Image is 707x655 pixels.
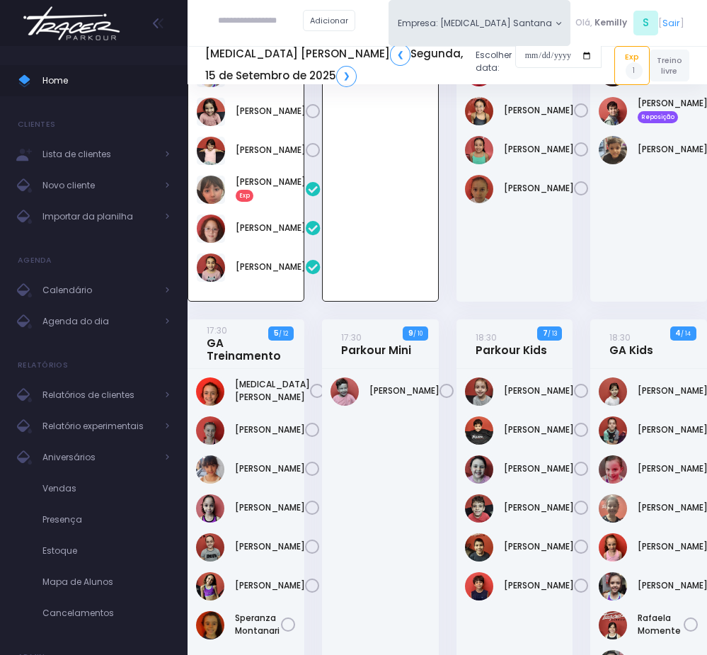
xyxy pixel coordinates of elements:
[465,494,493,523] img: Mário José Tchakerian Net
[235,579,305,592] a: [PERSON_NAME]
[42,281,156,300] span: Calendário
[638,111,678,123] span: Reposição
[465,416,493,445] img: Lorenzo Bortoletto de Alencar
[650,50,689,81] a: Treino livre
[599,611,627,639] img: Rafaela momente peres
[633,11,658,35] span: S
[390,44,410,65] a: ❮
[197,215,225,243] img: Manuella Brandão oliveira
[197,137,225,165] img: Manuella Velloso Beio
[504,385,574,397] a: [PERSON_NAME]
[504,501,574,514] a: [PERSON_NAME]
[465,175,493,203] img: Rafaela tiosso zago
[465,377,493,406] img: Gustavo Gyurkovits
[599,136,627,164] img: Pedro Henrique Negrão Tateishi
[42,386,156,404] span: Relatórios de clientes
[336,66,357,87] a: ❯
[42,417,156,435] span: Relatório experimentais
[197,176,225,204] img: Manuela Lizieri
[369,385,439,397] a: [PERSON_NAME]
[408,328,413,338] strong: 9
[196,611,224,639] img: Speranza Montanari Ferreira
[662,16,680,30] a: Sair
[279,329,288,338] small: / 12
[599,377,627,406] img: Alice Fernandes Barraconi
[504,462,574,475] a: [PERSON_NAME]
[18,351,68,380] h4: Relatórios
[675,328,681,338] strong: 4
[236,105,306,118] a: [PERSON_NAME]
[236,144,306,156] a: [PERSON_NAME]
[18,246,52,275] h4: Agenda
[235,501,305,514] a: [PERSON_NAME]
[681,329,691,338] small: / 14
[18,110,55,139] h4: Clientes
[205,40,602,91] div: Escolher data:
[42,145,156,164] span: Lista de clientes
[196,455,224,484] img: Julia Bergo Costruba
[465,136,493,164] img: Larissa Yamaguchi
[476,331,497,343] small: 18:30
[42,604,170,622] span: Cancelamentos
[599,572,627,600] img: Maria Cecília Utimi de Sousa
[42,176,156,195] span: Novo cliente
[594,16,627,29] span: Kemilly
[599,97,627,125] img: Jorge Lima
[413,329,423,338] small: / 10
[465,97,493,125] img: Isabella Yamaguchi
[599,416,627,445] img: Gabriela Gyurkovits
[236,261,306,273] a: [PERSON_NAME]
[465,572,493,600] img: Theo Valotto
[42,479,170,498] span: Vendas
[207,324,281,363] a: 17:30GA Treinamento
[42,312,156,331] span: Agenda do dia
[504,579,574,592] a: [PERSON_NAME]
[609,331,631,343] small: 18:30
[236,222,306,234] a: [PERSON_NAME]
[504,423,574,436] a: [PERSON_NAME]
[504,104,574,117] a: [PERSON_NAME]
[196,533,224,562] img: Maite Magri Loureiro
[42,511,170,529] span: Presença
[548,329,557,338] small: / 13
[303,10,355,31] a: Adicionar
[599,533,627,562] img: Liz Valotto
[235,612,281,637] a: Speranza Montanari
[235,378,310,404] a: [MEDICAL_DATA][PERSON_NAME]
[341,331,411,357] a: 17:30Parkour Mini
[570,8,689,38] div: [ ]
[465,533,493,562] img: Noah Amorim
[504,182,574,195] a: [PERSON_NAME]
[609,331,653,357] a: 18:30GA Kids
[196,494,224,523] img: Luiza Lima Marinelli
[42,72,170,90] span: Home
[614,46,650,84] a: Exp1
[465,455,493,484] img: Manuela Soggio
[476,331,547,357] a: 18:30Parkour Kids
[330,377,359,406] img: Dante Custodio Vizzotto
[197,98,225,126] img: Liz Stetz Tavernaro Torres
[626,62,643,79] span: 1
[196,572,224,600] img: Manuela Ary Madruga
[638,612,684,637] a: Rafaela Momente
[236,190,253,201] span: Exp
[575,16,592,29] span: Olá,
[235,423,305,436] a: [PERSON_NAME]
[599,455,627,484] img: Isabela Maximiano Valga Neves
[543,328,548,338] strong: 7
[235,540,305,553] a: [PERSON_NAME]
[196,416,224,445] img: Clara Venegas
[235,462,305,475] a: [PERSON_NAME]
[42,207,156,226] span: Importar da planilha
[236,176,306,201] a: [PERSON_NAME]Exp
[504,143,574,156] a: [PERSON_NAME]
[341,331,362,343] small: 17:30
[504,540,574,553] a: [PERSON_NAME]
[42,542,170,560] span: Estoque
[207,324,227,336] small: 17:30
[42,448,156,467] span: Aniversários
[196,377,224,406] img: Allegra Montanari Ferreira
[274,328,279,338] strong: 5
[42,573,170,591] span: Mapa de Alunos
[205,44,465,86] h5: [MEDICAL_DATA] [PERSON_NAME] Segunda, 15 de Setembro de 2025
